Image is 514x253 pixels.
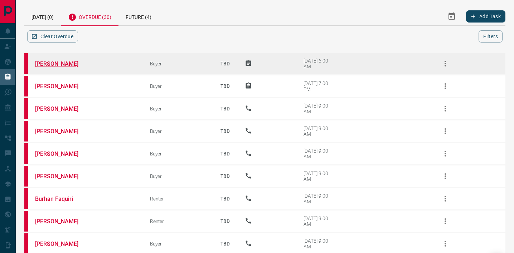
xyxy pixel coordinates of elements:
div: [DATE] 9:00 AM [304,103,334,114]
div: [DATE] 9:00 AM [304,238,334,249]
a: [PERSON_NAME] [35,83,89,90]
div: [DATE] 7:00 PM [304,80,334,92]
p: TBD [216,212,234,231]
a: [PERSON_NAME] [35,60,89,67]
div: property.ca [24,121,28,142]
p: TBD [216,76,234,96]
div: Buyer [150,151,205,157]
a: Burhan Faquiri [35,195,89,202]
p: TBD [216,54,234,73]
p: TBD [216,189,234,208]
div: [DATE] 6:00 AM [304,58,334,69]
div: Overdue (30) [61,7,118,26]
p: TBD [216,99,234,118]
div: Buyer [150,61,205,66]
div: property.ca [24,143,28,164]
a: [PERSON_NAME] [35,240,89,247]
div: Renter [150,196,205,202]
div: [DATE] 9:00 AM [304,193,334,204]
div: Future (4) [118,7,159,25]
a: [PERSON_NAME] [35,128,89,135]
div: Buyer [150,128,205,134]
button: Filters [479,30,503,43]
div: property.ca [24,188,28,209]
div: property.ca [24,211,28,232]
div: [DATE] 9:00 AM [304,125,334,137]
a: [PERSON_NAME] [35,150,89,157]
div: Buyer [150,241,205,247]
div: property.ca [24,166,28,187]
div: Buyer [150,173,205,179]
button: Clear Overdue [27,30,78,43]
a: [PERSON_NAME] [35,105,89,112]
div: Renter [150,218,205,224]
div: property.ca [24,98,28,119]
a: [PERSON_NAME] [35,173,89,180]
button: Select Date Range [443,8,460,25]
div: [DATE] 9:00 AM [304,215,334,227]
p: TBD [216,144,234,163]
div: Buyer [150,106,205,111]
a: [PERSON_NAME] [35,218,89,225]
p: TBD [216,167,234,186]
div: property.ca [24,76,28,96]
div: [DATE] 9:00 AM [304,148,334,159]
div: [DATE] 9:00 AM [304,170,334,182]
div: Buyer [150,83,205,89]
p: TBD [216,121,234,141]
div: [DATE] (0) [24,7,61,25]
button: Add Task [466,10,505,23]
div: property.ca [24,53,28,74]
